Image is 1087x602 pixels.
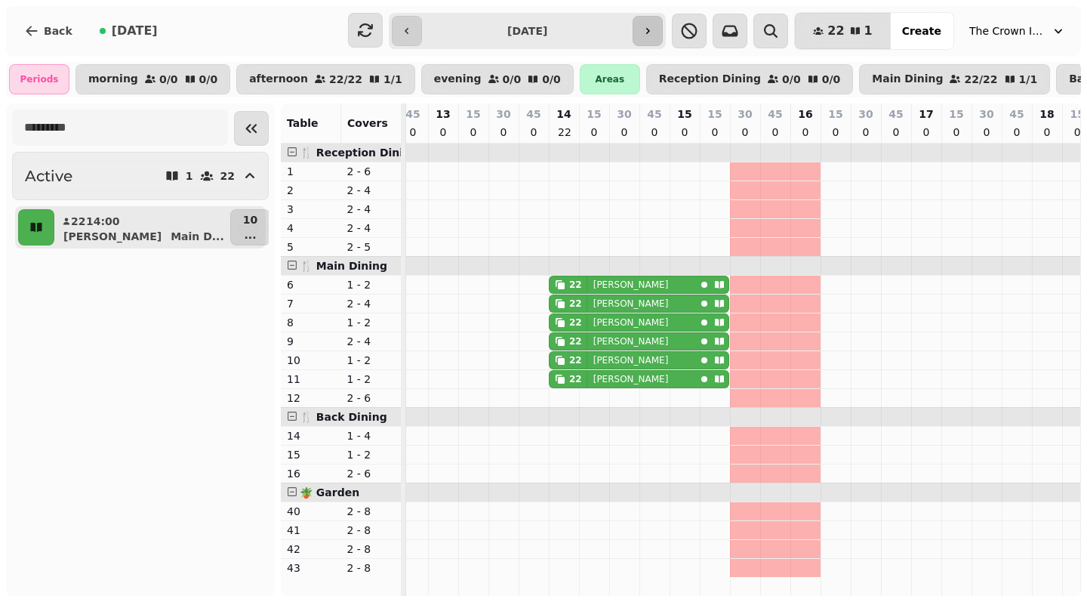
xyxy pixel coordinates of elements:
[300,486,359,499] span: 🪴 Garden
[919,107,933,122] p: 17
[556,107,571,122] p: 14
[75,64,230,94] button: morning0/00/0
[287,466,335,481] p: 16
[12,13,85,49] button: Back
[798,107,812,122] p: 16
[503,74,522,85] p: 0 / 0
[88,13,170,49] button: [DATE]
[799,125,811,140] p: 0
[347,372,396,387] p: 1 - 2
[63,229,162,244] p: [PERSON_NAME]
[347,202,396,217] p: 2 - 4
[287,447,335,462] p: 15
[737,107,752,122] p: 30
[593,354,669,366] p: [PERSON_NAME]
[287,428,335,443] p: 14
[287,504,335,519] p: 40
[677,107,691,122] p: 15
[569,373,582,385] div: 22
[828,107,842,122] p: 15
[827,25,844,37] span: 22
[347,277,396,292] p: 1 - 2
[243,227,257,242] p: ...
[347,117,388,129] span: Covers
[347,428,396,443] p: 1 - 4
[593,373,669,385] p: [PERSON_NAME]
[171,229,224,244] p: Main D ...
[569,335,582,347] div: 22
[949,107,963,122] p: 15
[347,560,396,576] p: 2 - 8
[888,107,903,122] p: 45
[347,296,396,311] p: 2 - 4
[496,107,510,122] p: 30
[287,296,335,311] p: 7
[902,26,941,36] span: Create
[1041,125,1053,140] p: 0
[287,117,319,129] span: Table
[287,183,335,198] p: 2
[593,298,669,310] p: [PERSON_NAME]
[220,171,235,181] p: 22
[467,125,479,140] p: 0
[287,391,335,406] p: 12
[739,125,751,140] p: 0
[347,466,396,481] p: 2 - 6
[920,125,932,140] p: 0
[969,23,1045,39] span: The Crown Inn
[236,64,415,94] button: afternoon22/221/1
[679,125,691,140] p: 0
[593,316,669,329] p: [PERSON_NAME]
[618,125,630,140] p: 0
[1071,125,1083,140] p: 0
[497,125,510,140] p: 0
[436,107,450,122] p: 13
[569,298,582,310] div: 22
[707,107,722,122] p: 15
[347,315,396,330] p: 1 - 2
[347,353,396,368] p: 1 - 2
[287,353,335,368] p: 10
[88,73,138,85] p: morning
[112,25,158,37] span: [DATE]
[830,125,842,140] p: 0
[300,147,418,159] span: 🍴 Reception Dining
[769,125,781,140] p: 0
[580,64,640,94] div: Areas
[542,74,561,85] p: 0 / 0
[890,125,902,140] p: 0
[558,125,570,140] p: 22
[528,125,540,140] p: 0
[300,260,387,272] span: 🍴 Main Dining
[347,183,396,198] p: 2 - 4
[1011,125,1023,140] p: 0
[860,125,872,140] p: 0
[186,171,193,181] p: 1
[960,17,1075,45] button: The Crown Inn
[287,164,335,179] p: 1
[159,74,178,85] p: 0 / 0
[646,64,853,94] button: Reception Dining0/00/0
[1070,107,1085,122] p: 15
[1019,74,1038,85] p: 1 / 1
[569,354,582,366] div: 22
[234,111,269,146] button: Collapse sidebar
[872,73,943,85] p: Main Dining
[890,13,953,49] button: Create
[249,73,308,85] p: afternoon
[12,152,269,200] button: Active122
[1009,107,1024,122] p: 45
[287,372,335,387] p: 11
[287,542,335,557] p: 42
[437,125,449,140] p: 0
[230,209,270,245] button: 10...
[329,74,362,85] p: 22 / 22
[647,107,661,122] p: 45
[864,25,873,37] span: 1
[405,107,420,122] p: 45
[858,107,873,122] p: 30
[347,523,396,538] p: 2 - 8
[347,239,396,255] p: 2 - 5
[593,279,669,291] p: [PERSON_NAME]
[617,107,631,122] p: 30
